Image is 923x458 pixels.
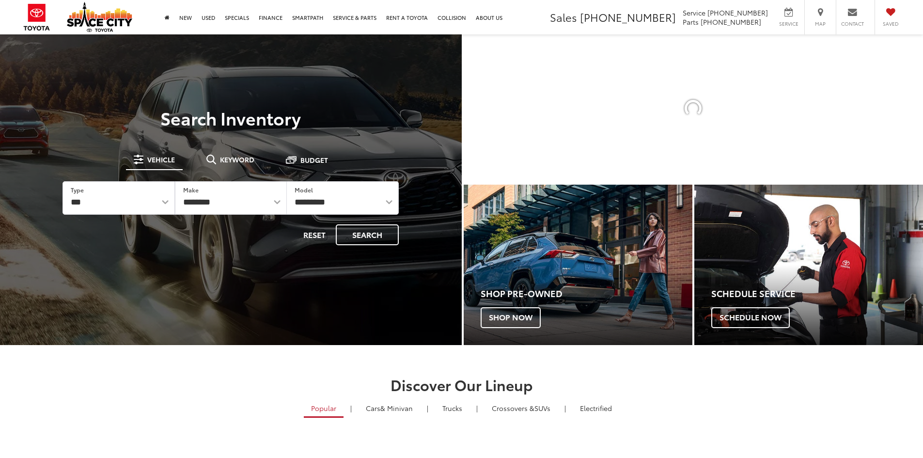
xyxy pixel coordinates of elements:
[464,185,692,345] a: Shop Pre-Owned Shop Now
[880,20,901,27] span: Saved
[147,156,175,163] span: Vehicle
[295,224,334,245] button: Reset
[580,9,676,25] span: [PHONE_NUMBER]
[573,400,619,416] a: Electrified
[336,224,399,245] button: Search
[683,17,699,27] span: Parts
[424,403,431,413] li: |
[67,2,132,32] img: Space City Toyota
[481,289,692,299] h4: Shop Pre-Owned
[694,185,923,345] a: Schedule Service Schedule Now
[71,186,84,194] label: Type
[694,185,923,345] div: Toyota
[711,307,790,328] span: Schedule Now
[295,186,313,194] label: Model
[707,8,768,17] span: [PHONE_NUMBER]
[359,400,420,416] a: Cars
[435,400,469,416] a: Trucks
[220,156,254,163] span: Keyword
[348,403,354,413] li: |
[464,185,692,345] div: Toyota
[701,17,761,27] span: [PHONE_NUMBER]
[550,9,577,25] span: Sales
[481,307,541,328] span: Shop Now
[562,403,568,413] li: |
[485,400,558,416] a: SUVs
[183,186,199,194] label: Make
[300,157,328,163] span: Budget
[683,8,705,17] span: Service
[120,377,803,393] h2: Discover Our Lineup
[380,403,413,413] span: & Minivan
[841,20,864,27] span: Contact
[304,400,344,418] a: Popular
[474,403,480,413] li: |
[711,289,923,299] h4: Schedule Service
[778,20,799,27] span: Service
[810,20,831,27] span: Map
[41,108,421,127] h3: Search Inventory
[492,403,534,413] span: Crossovers &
